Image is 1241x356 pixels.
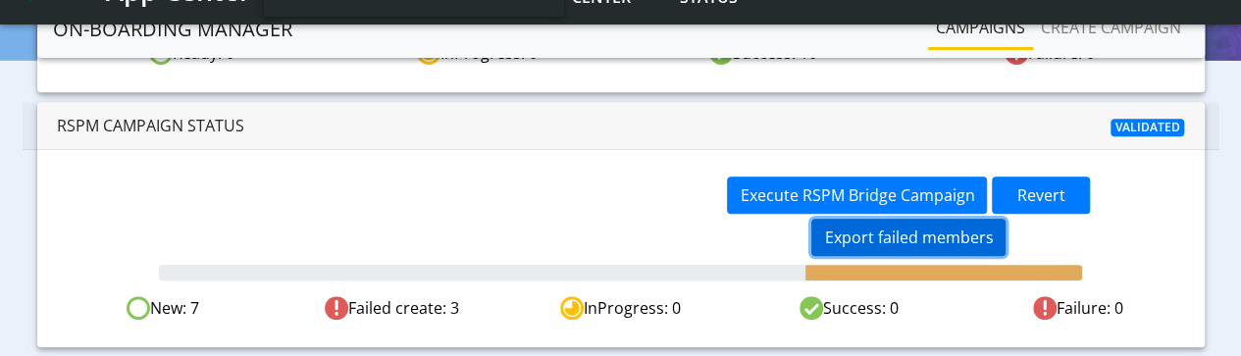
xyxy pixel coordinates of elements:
[811,219,1006,256] button: Export failed members
[740,184,974,206] span: Execute RSPM Bridge Campaign
[1111,119,1185,136] span: Validated
[1033,296,1057,320] img: Failed
[992,177,1090,214] button: Revert
[800,296,823,320] img: Success
[963,296,1192,321] div: Failure: 0
[49,296,278,321] div: New: 7
[53,10,292,49] a: On-Boarding Manager
[560,296,584,320] img: In progress
[127,296,150,320] img: Ready
[928,8,1033,47] a: Campaigns
[1017,184,1065,206] span: Revert
[735,296,963,321] div: Success: 0
[1033,8,1189,47] a: Create campaign
[727,177,987,214] button: Execute RSPM Bridge Campaign
[506,296,735,321] div: InProgress: 0
[57,115,244,136] span: RSPM Campaign Status
[325,296,348,320] img: Failed
[278,296,506,321] div: Failed create: 3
